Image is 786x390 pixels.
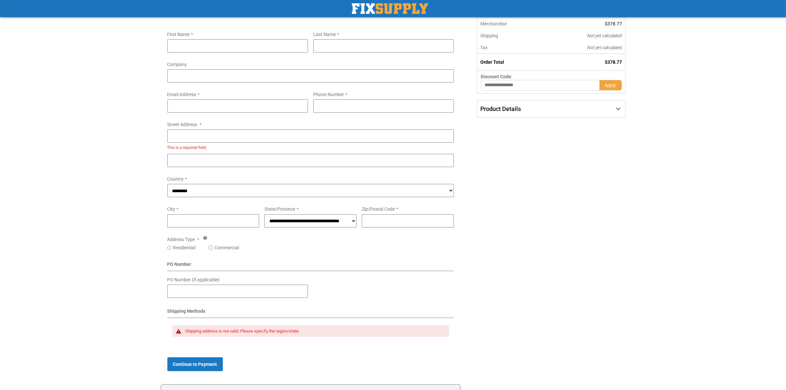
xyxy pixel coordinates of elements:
[481,74,512,79] span: Discount Code:
[352,3,428,14] a: store logo
[167,206,175,212] span: City
[362,206,395,212] span: Zip/Postal Code
[313,32,336,37] span: Last Name
[480,59,504,65] strong: Order Total
[599,80,622,90] button: Apply
[167,261,454,271] div: PO Number
[167,122,197,127] span: Street Address
[167,357,223,371] button: Continue to Payment
[480,105,521,112] span: Product Details
[588,33,622,38] span: Not yet calculated
[480,33,498,38] span: Shipping
[186,329,443,334] div: Shipping address is not valid. Please specify the region/state.
[605,21,622,26] span: $378.77
[167,145,207,150] span: This is a required field.
[167,92,196,97] span: Email Address
[215,244,239,251] label: Commercial
[173,244,195,251] label: Residential
[167,62,187,67] span: Company
[167,176,184,182] span: Country
[173,362,217,367] span: Continue to Payment
[605,59,622,65] span: $378.77
[588,45,622,50] span: Not yet calculated
[605,83,616,88] span: Apply
[167,32,190,37] span: First Name
[352,3,428,14] img: Fix Industrial Supply
[477,42,543,54] th: Tax
[264,206,295,212] span: State/Province
[167,237,195,242] span: Address Type
[477,18,543,30] th: Merchandise
[167,308,454,318] div: Shipping Methods
[313,92,344,97] span: Phone Number
[167,277,220,282] span: PO Number (if applicable)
